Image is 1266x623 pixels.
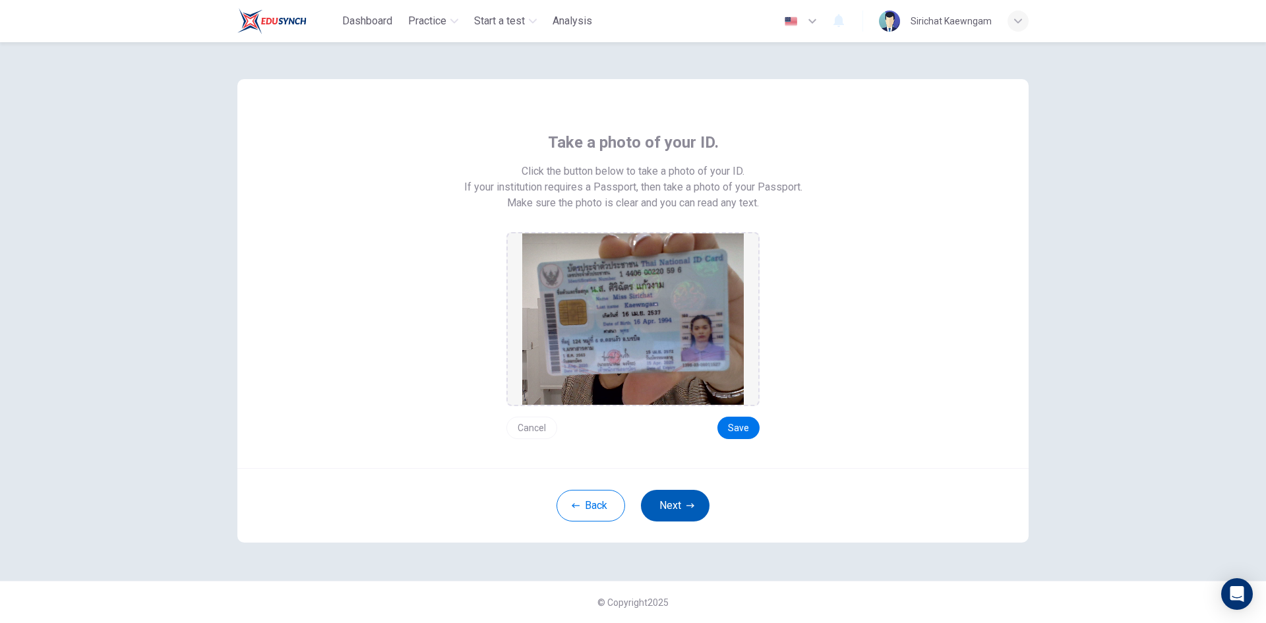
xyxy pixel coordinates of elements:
[464,163,802,195] span: Click the button below to take a photo of your ID. If your institution requires a Passport, then ...
[783,16,799,26] img: en
[237,8,307,34] img: Train Test logo
[641,490,709,521] button: Next
[553,13,592,29] span: Analysis
[403,9,464,33] button: Practice
[342,13,392,29] span: Dashboard
[879,11,900,32] img: Profile picture
[522,233,744,405] img: preview screemshot
[507,195,759,211] span: Make sure the photo is clear and you can read any text.
[408,13,446,29] span: Practice
[337,9,398,33] button: Dashboard
[237,8,337,34] a: Train Test logo
[548,132,719,153] span: Take a photo of your ID.
[911,13,992,29] div: Sirichat Kaewngam
[469,9,542,33] button: Start a test
[474,13,525,29] span: Start a test
[1221,578,1253,610] div: Open Intercom Messenger
[547,9,597,33] button: Analysis
[717,417,760,439] button: Save
[597,597,669,608] span: © Copyright 2025
[557,490,625,521] button: Back
[506,417,557,439] button: Cancel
